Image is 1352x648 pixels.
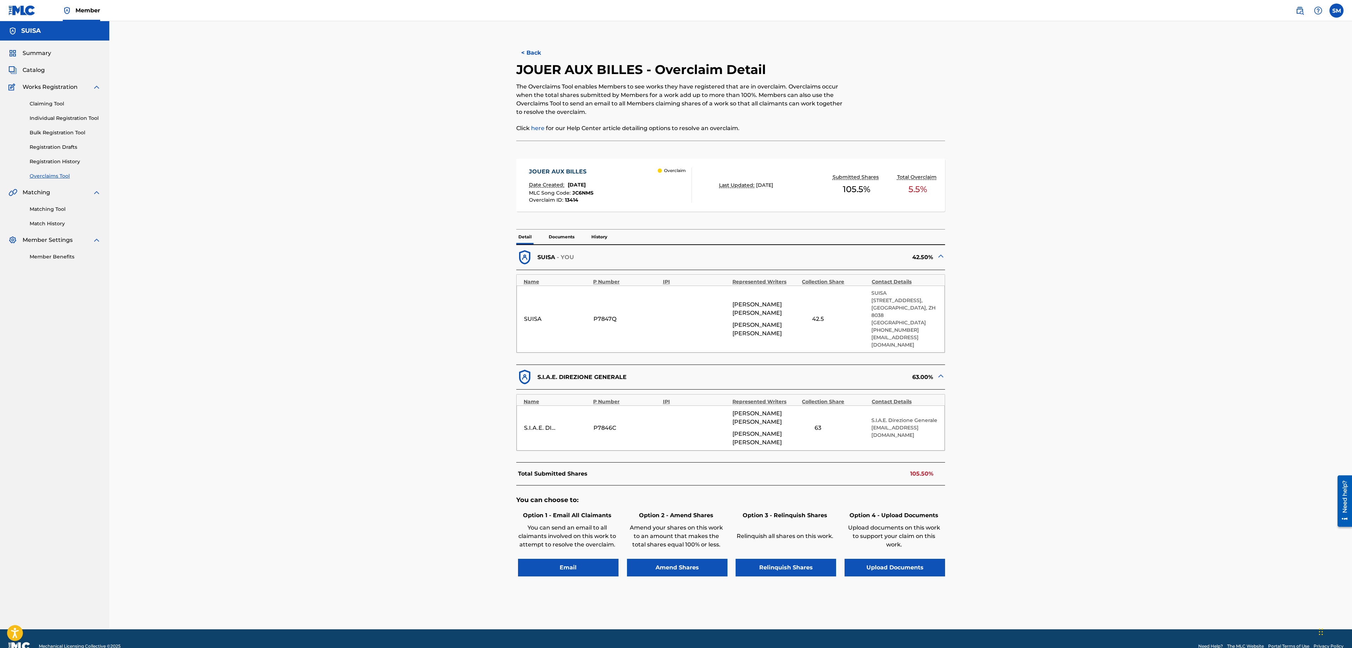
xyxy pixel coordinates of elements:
img: dfb38c8551f6dcc1ac04.svg [516,368,534,386]
span: 13414 [565,197,578,203]
p: Detail [516,230,534,244]
p: Click for our Help Center article detailing options to resolve an overclaim. [516,124,847,133]
img: expand [92,236,101,244]
img: Member Settings [8,236,17,244]
p: Overclaim [664,167,686,174]
a: Member Benefits [30,253,101,261]
h6: Option 1 - Email All Claimants [518,511,617,520]
span: [PERSON_NAME] [PERSON_NAME] [732,430,798,447]
p: - YOU [557,253,574,262]
p: [GEOGRAPHIC_DATA], ZH 8038 [871,304,937,319]
img: expand [92,188,101,197]
span: Works Registration [23,83,78,91]
span: [PERSON_NAME] [PERSON_NAME] [732,409,798,426]
img: expand-cell-toggle [937,372,945,380]
div: Contact Details [872,278,938,286]
span: Member [75,6,100,14]
h5: You can choose to: [516,496,945,504]
p: S.I.A.E. Direzione Generale [871,417,937,424]
h5: SUISA [21,27,41,35]
a: Overclaims Tool [30,172,101,180]
p: [PHONE_NUMBER] [871,326,937,334]
p: [EMAIL_ADDRESS][DOMAIN_NAME] [871,424,937,439]
div: Name [524,398,590,405]
p: [EMAIL_ADDRESS][DOMAIN_NAME] [871,334,937,349]
img: help [1314,6,1322,15]
a: Bulk Registration Tool [30,129,101,136]
div: P Number [593,278,659,286]
div: Represented Writers [732,398,798,405]
a: Public Search [1293,4,1307,18]
div: 63.00% [731,368,945,386]
span: 105.5 % [843,183,870,196]
p: History [589,230,609,244]
p: [GEOGRAPHIC_DATA] [871,319,937,326]
div: 42.50% [731,249,945,266]
span: Matching [23,188,50,197]
div: Help [1311,4,1325,18]
img: MLC Logo [8,5,36,16]
span: [PERSON_NAME] [PERSON_NAME] [732,321,798,338]
button: Relinquish Shares [736,559,836,576]
a: Matching Tool [30,206,101,213]
a: SummarySummary [8,49,51,57]
span: 5.5 % [908,183,927,196]
div: User Menu [1329,4,1344,18]
a: CatalogCatalog [8,66,45,74]
iframe: Resource Center [1332,473,1352,530]
a: Registration Drafts [30,143,101,151]
div: Collection Share [802,398,868,405]
div: Contact Details [872,398,938,405]
p: [STREET_ADDRESS], [871,297,937,304]
div: Collection Share [802,278,868,286]
div: Represented Writers [732,278,798,286]
h6: Option 2 - Amend Shares [627,511,726,520]
p: S.I.A.E. DIREZIONE GENERALE [537,373,627,381]
a: here [531,125,544,132]
span: Summary [23,49,51,57]
p: The Overclaims Tool enables Members to see works they have registered that are in overclaim. Over... [516,82,847,116]
p: SUISA [537,253,555,262]
p: Submitted Shares [833,173,881,181]
img: Works Registration [8,83,18,91]
p: Last Updated: [719,182,756,189]
button: Upload Documents [845,559,945,576]
div: IPI [663,278,729,286]
button: Email [518,559,619,576]
button: Amend Shares [627,559,727,576]
h6: Option 3 - Relinquish Shares [736,511,834,520]
p: You can send an email to all claimants involved on this work to attempt to resolve the overclaim. [518,524,617,549]
p: Total Submitted Shares [518,470,587,478]
p: Relinquish all shares on this work. [736,532,834,540]
h2: JOUER AUX BILLES - Overclaim Detail [516,62,769,78]
img: search [1296,6,1304,15]
img: Matching [8,188,17,197]
span: [DATE] [568,182,586,188]
img: expand-cell-toggle [937,252,945,260]
img: Catalog [8,66,17,74]
img: dfb38c8551f6dcc1ac04.svg [516,249,534,266]
p: Total Overclaim [897,173,938,181]
a: Claiming Tool [30,100,101,108]
div: IPI [663,398,729,405]
span: [PERSON_NAME] [PERSON_NAME] [732,300,798,317]
p: Upload documents on this work to support your claim on this work. [845,524,943,549]
a: Individual Registration Tool [30,115,101,122]
a: JOUER AUX BILLESDate Created:[DATE]MLC Song Code:JC6NMSOverclaim ID:13414 OverclaimLast Updated:[... [516,159,945,212]
a: Match History [30,220,101,227]
span: Overclaim ID : [529,197,565,203]
span: JC6NMS [572,190,593,196]
button: < Back [516,44,559,62]
a: Registration History [30,158,101,165]
h6: Option 4 - Upload Documents [845,511,943,520]
img: Top Rightsholder [63,6,71,15]
div: Drag [1319,621,1323,642]
p: Date Created: [529,181,566,189]
span: Member Settings [23,236,73,244]
img: expand [92,83,101,91]
iframe: Chat Widget [1317,614,1352,648]
span: Catalog [23,66,45,74]
div: Name [524,278,590,286]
